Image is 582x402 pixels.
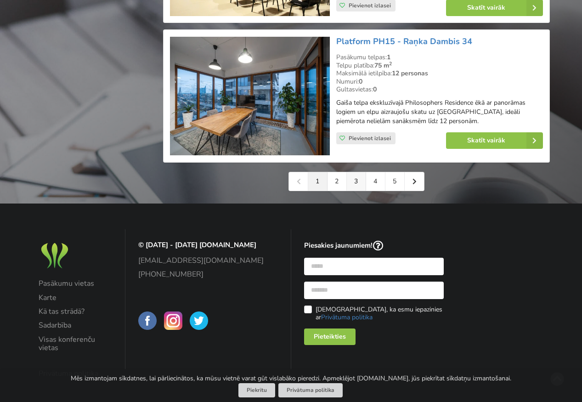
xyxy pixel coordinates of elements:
[304,241,444,251] p: Piesakies jaunumiem!
[336,69,543,78] div: Maksimālā ietilpība:
[170,36,329,155] img: Neierastas vietas | Rīga | Platform PH15 - Raņka Dambis 34
[39,241,71,271] img: Baltic Meeting Rooms
[278,383,343,397] a: Privātuma politika
[39,335,113,352] a: Visas konferenču vietas
[336,85,543,94] div: Gultasvietas:
[238,383,275,397] button: Piekrītu
[138,256,278,265] a: [EMAIL_ADDRESS][DOMAIN_NAME]
[138,241,278,249] p: © [DATE] - [DATE] [DOMAIN_NAME]
[328,172,347,191] a: 2
[385,172,405,191] a: 5
[349,135,391,142] span: Pievienot izlasei
[39,279,113,288] a: Pasākumu vietas
[336,36,472,47] a: Platform PH15 - Raņka Dambis 34
[446,132,543,149] a: Skatīt vairāk
[359,77,362,86] strong: 0
[304,306,444,321] label: [DEMOGRAPHIC_DATA], ka esmu iepazinies ar
[39,294,113,302] a: Karte
[392,69,428,78] strong: 12 personas
[336,98,543,126] p: Gaiša telpa ekskluzīvajā Philosophers Residence ēkā ar panorāmas logiem un elpu aizraujošu skatu ...
[39,321,113,329] a: Sadarbība
[308,172,328,191] a: 1
[39,307,113,316] a: Kā tas strādā?
[389,60,392,67] sup: 2
[138,311,157,330] img: BalticMeetingRooms on Facebook
[321,313,373,322] a: Privātuma politika
[190,311,208,330] img: BalticMeetingRooms on Twitter
[304,328,356,345] div: Pieteikties
[347,172,366,191] a: 3
[336,62,543,70] div: Telpu platība:
[138,270,278,278] a: [PHONE_NUMBER]
[366,172,385,191] a: 4
[387,53,390,62] strong: 1
[349,2,391,9] span: Pievienot izlasei
[336,78,543,86] div: Numuri:
[164,311,182,330] img: BalticMeetingRooms on Instagram
[336,53,543,62] div: Pasākumu telpas:
[373,85,377,94] strong: 0
[374,61,392,70] strong: 75 m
